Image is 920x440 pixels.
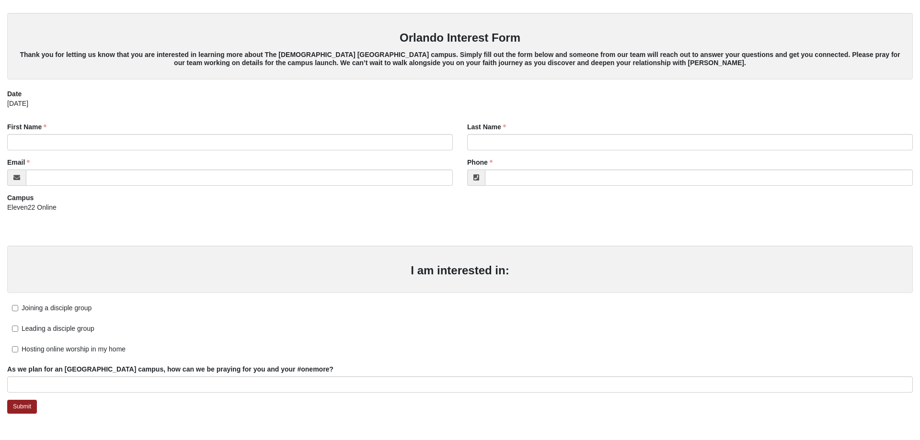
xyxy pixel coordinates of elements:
[12,305,18,311] input: Joining a disciple group
[22,304,92,312] span: Joining a disciple group
[22,345,126,353] span: Hosting online worship in my home
[7,400,37,414] a: Submit
[7,122,46,132] label: First Name
[17,31,903,45] h3: Orlando Interest Form
[7,364,333,374] label: As we plan for an [GEOGRAPHIC_DATA] campus, how can we be praying for you and your #onemore?
[7,203,453,219] div: Eleven22 Online
[17,264,903,278] h3: I am interested in:
[467,158,493,167] label: Phone
[7,158,30,167] label: Email
[12,346,18,352] input: Hosting online worship in my home
[7,193,34,203] label: Campus
[17,51,903,67] h5: Thank you for letting us know that you are interested in learning more about The [DEMOGRAPHIC_DAT...
[22,325,94,332] span: Leading a disciple group
[7,89,22,99] label: Date
[12,326,18,332] input: Leading a disciple group
[7,99,913,115] div: [DATE]
[467,122,506,132] label: Last Name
